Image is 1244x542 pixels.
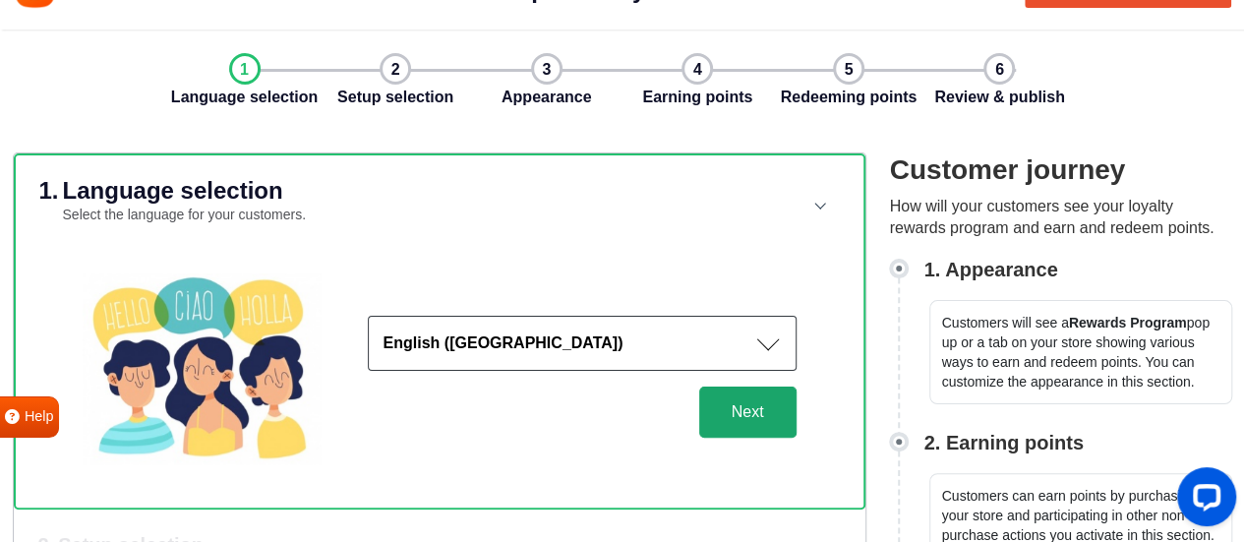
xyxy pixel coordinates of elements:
[63,207,306,222] small: Select the language for your customers.
[890,152,1232,188] h2: Customer journey
[924,255,1058,284] h3: 1. Appearance
[384,334,623,351] strong: English ([GEOGRAPHIC_DATA])
[699,387,797,438] button: Next
[929,300,1232,404] p: Customers will see a pop up or a tab on your store showing various ways to earn and redeem points...
[1069,315,1187,331] strong: Rewards Program
[924,428,1084,457] h3: 2. Earning points
[25,406,54,428] span: Help
[890,196,1232,239] p: How will your customers see your loyalty rewards program and earn and redeem points.
[63,179,306,203] h2: Language selection
[368,316,797,371] button: English ([GEOGRAPHIC_DATA])
[1161,459,1244,542] iframe: LiveChat chat widget
[39,179,59,226] h2: 1.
